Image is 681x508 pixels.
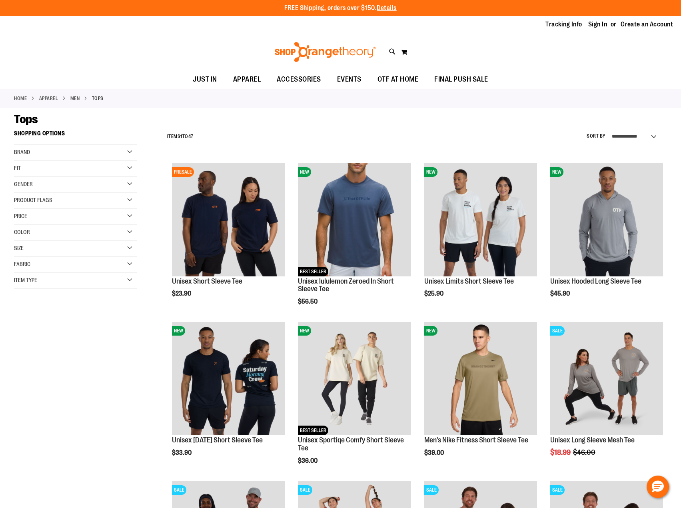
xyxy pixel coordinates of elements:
[172,290,192,297] span: $23.90
[298,485,312,495] span: SALE
[420,159,541,318] div: product
[420,318,541,476] div: product
[545,20,582,29] a: Tracking Info
[550,163,663,276] img: Image of Unisex Hooded LS Tee
[298,426,328,435] span: BEST SELLER
[298,322,411,435] img: Unisex Sportiqe Comfy Short Sleeve Tee
[298,322,411,436] a: Unisex Sportiqe Comfy Short Sleeve TeeNEWBEST SELLER
[225,70,269,88] a: APPAREL
[424,163,537,276] img: Image of Unisex BB Limits Tee
[14,277,37,283] span: Item Type
[550,485,565,495] span: SALE
[550,167,563,177] span: NEW
[14,261,30,267] span: Fabric
[550,290,571,297] span: $45.90
[426,70,496,89] a: FINAL PUSH SALE
[424,449,445,456] span: $39.00
[92,95,104,102] strong: Tops
[168,159,289,318] div: product
[14,95,27,102] a: Home
[550,436,635,444] a: Unisex Long Sleeve Mesh Tee
[294,159,415,326] div: product
[424,322,537,435] img: Men's Nike Fitness Short Sleeve Tee
[14,112,38,126] span: Tops
[167,130,194,143] h2: Items to
[180,134,182,139] span: 1
[298,436,404,452] a: Unisex Sportiqe Comfy Short Sleeve Tee
[298,167,311,177] span: NEW
[550,163,663,277] a: Image of Unisex Hooded LS TeeNEW
[172,163,285,276] img: Image of Unisex Short Sleeve Tee
[14,181,33,187] span: Gender
[14,229,30,235] span: Color
[298,457,319,464] span: $36.00
[172,277,242,285] a: Unisex Short Sleeve Tee
[172,322,285,435] img: Image of Unisex Saturday Tee
[172,167,194,177] span: PRESALE
[550,322,663,435] img: Unisex Long Sleeve Mesh Tee primary image
[298,163,411,276] img: Unisex lululemon Zeroed In Short Sleeve Tee
[588,20,607,29] a: Sign In
[377,70,419,88] span: OTF AT HOME
[172,436,263,444] a: Unisex [DATE] Short Sleeve Tee
[587,133,606,140] label: Sort By
[424,290,445,297] span: $25.90
[424,167,437,177] span: NEW
[172,326,185,336] span: NEW
[369,70,427,89] a: OTF AT HOME
[294,318,415,484] div: product
[424,163,537,277] a: Image of Unisex BB Limits TeeNEW
[298,163,411,277] a: Unisex lululemon Zeroed In Short Sleeve TeeNEWBEST SELLER
[172,485,186,495] span: SALE
[621,20,673,29] a: Create an Account
[14,126,137,144] strong: Shopping Options
[70,95,80,102] a: MEN
[298,267,328,276] span: BEST SELLER
[424,485,439,495] span: SALE
[14,245,24,251] span: Size
[550,322,663,436] a: Unisex Long Sleeve Mesh Tee primary imageSALE
[14,165,21,171] span: Fit
[172,163,285,277] a: Image of Unisex Short Sleeve TeePRESALE
[337,70,361,88] span: EVENTS
[377,4,397,12] a: Details
[424,277,514,285] a: Unisex Limits Short Sleeve Tee
[546,159,667,318] div: product
[424,326,437,336] span: NEW
[188,134,194,139] span: 47
[546,318,667,476] div: product
[550,448,572,456] span: $18.99
[14,213,27,219] span: Price
[298,326,311,336] span: NEW
[39,95,58,102] a: APPAREL
[172,449,193,456] span: $33.90
[573,448,597,456] span: $46.00
[550,326,565,336] span: SALE
[185,70,225,89] a: JUST IN
[550,277,641,285] a: Unisex Hooded Long Sleeve Tee
[298,277,394,293] a: Unisex lululemon Zeroed In Short Sleeve Tee
[14,197,52,203] span: Product Flags
[329,70,369,89] a: EVENTS
[434,70,488,88] span: FINAL PUSH SALE
[269,70,329,89] a: ACCESSORIES
[168,318,289,476] div: product
[14,149,30,155] span: Brand
[424,436,528,444] a: Men's Nike Fitness Short Sleeve Tee
[647,476,669,498] button: Hello, have a question? Let’s chat.
[277,70,321,88] span: ACCESSORIES
[193,70,217,88] span: JUST IN
[172,322,285,436] a: Image of Unisex Saturday TeeNEW
[284,4,397,13] p: FREE Shipping, orders over $150.
[424,322,537,436] a: Men's Nike Fitness Short Sleeve TeeNEW
[298,298,319,305] span: $56.50
[233,70,261,88] span: APPAREL
[274,42,377,62] img: Shop Orangetheory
